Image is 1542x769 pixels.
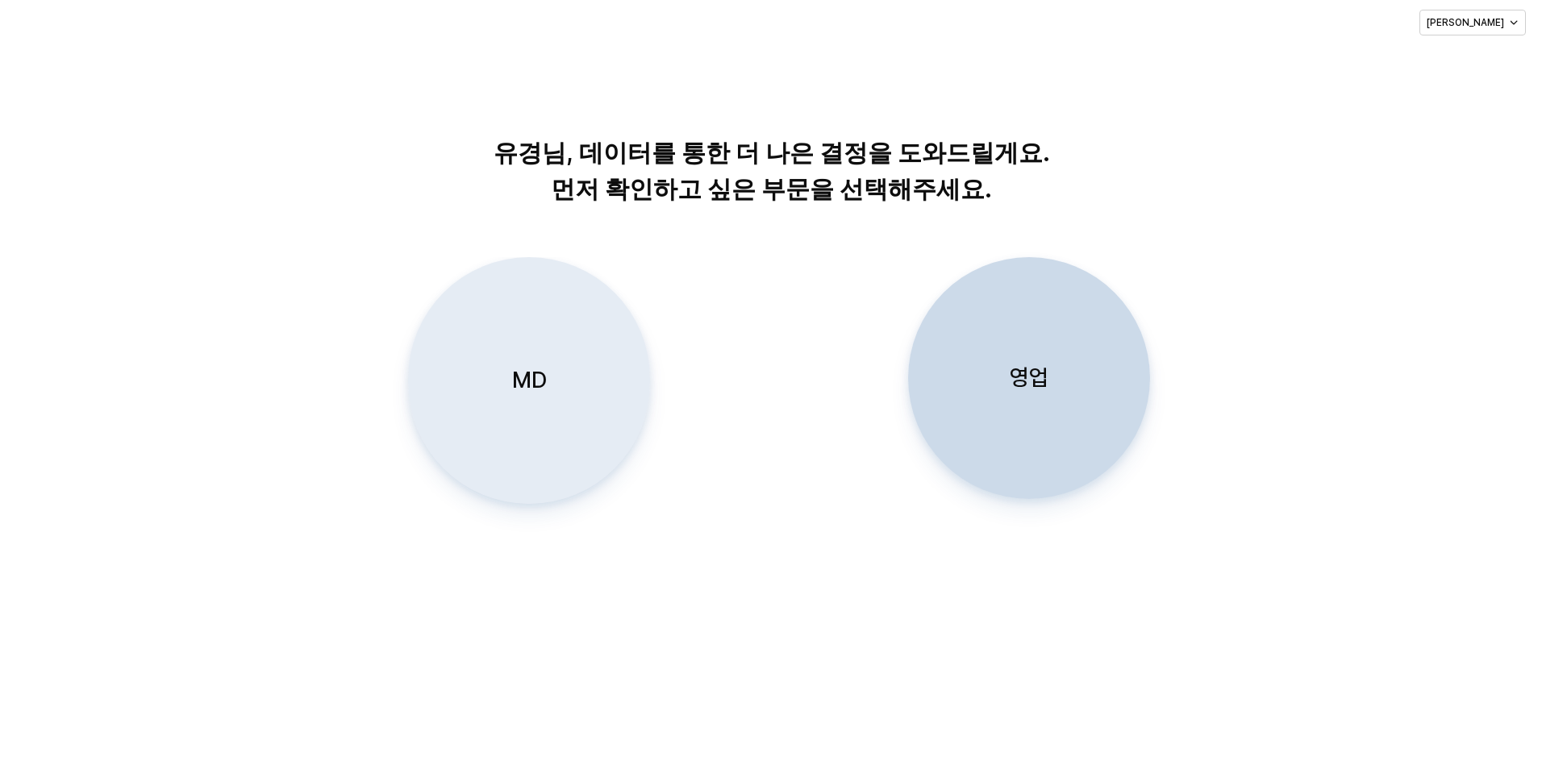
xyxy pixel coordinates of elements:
p: 유경님, 데이터를 통한 더 나은 결정을 도와드릴게요. 먼저 확인하고 싶은 부문을 선택해주세요. [360,135,1183,207]
p: 영업 [1010,363,1048,393]
p: [PERSON_NAME] [1427,16,1504,29]
p: MD [512,365,547,395]
button: MD [408,257,650,504]
button: 영업 [908,257,1150,499]
button: [PERSON_NAME] [1419,10,1526,35]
